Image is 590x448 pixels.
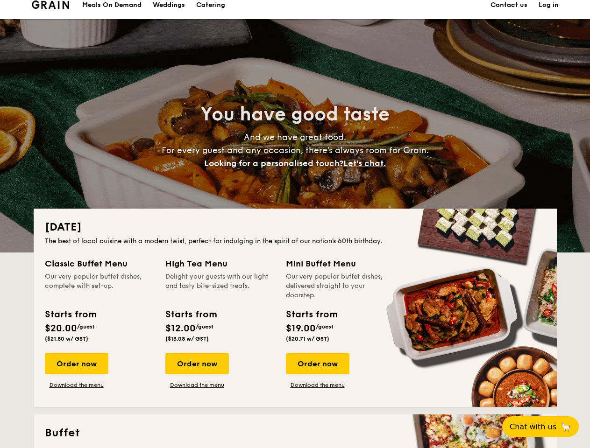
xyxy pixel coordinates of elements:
[32,0,70,9] a: Logotype
[45,381,108,389] a: Download the menu
[165,381,229,389] a: Download the menu
[502,416,579,437] button: Chat with us🦙
[286,308,337,322] div: Starts from
[45,257,154,270] div: Classic Buffet Menu
[45,272,154,300] div: Our very popular buffet dishes, complete with set-up.
[165,257,275,270] div: High Tea Menu
[77,323,95,330] span: /guest
[165,336,209,342] span: ($13.08 w/ GST)
[45,323,77,334] span: $20.00
[45,220,546,235] h2: [DATE]
[45,353,108,374] div: Order now
[162,132,429,168] span: And we have great food. For every guest and any occasion, there’s always room for Grain.
[200,103,390,126] span: You have good taste
[286,336,329,342] span: ($20.71 w/ GST)
[165,272,275,300] div: Delight your guests with our light and tasty bite-sized treats.
[165,353,229,374] div: Order now
[165,308,216,322] div: Starts from
[316,323,334,330] span: /guest
[343,158,386,168] span: Let's chat.
[204,158,343,168] span: Looking for a personalised touch?
[165,323,196,334] span: $12.00
[286,381,349,389] a: Download the menu
[32,0,70,9] img: Grain
[286,257,395,270] div: Mini Buffet Menu
[286,272,395,300] div: Our very popular buffet dishes, delivered straight to your doorstep.
[286,353,349,374] div: Order now
[45,237,546,246] div: The best of local cuisine with a modern twist, perfect for indulging in the spirit of our nation’...
[45,426,546,441] h2: Buffet
[560,421,571,432] span: 🦙
[196,323,213,330] span: /guest
[286,323,316,334] span: $19.00
[45,308,96,322] div: Starts from
[45,336,88,342] span: ($21.80 w/ GST)
[510,422,556,431] span: Chat with us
